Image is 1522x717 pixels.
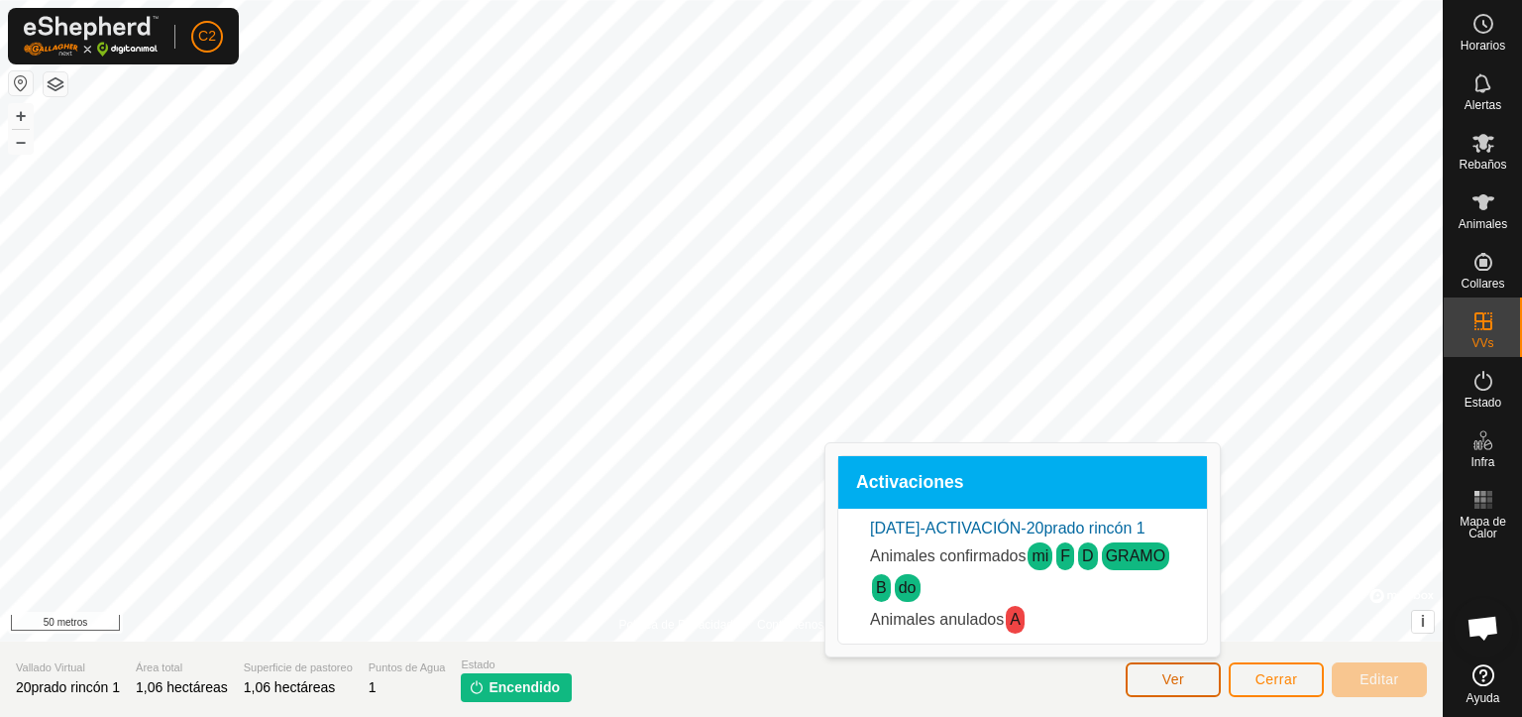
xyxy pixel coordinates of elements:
a: GRAMO [1106,547,1165,564]
button: Ver [1126,662,1221,697]
font: Animales confirmados [870,547,1026,564]
a: B [876,579,887,596]
font: Contáctenos [757,618,823,632]
font: Rebaños [1459,158,1506,172]
font: Cerrar [1255,671,1298,687]
a: F [1060,547,1070,564]
font: 1 [369,679,377,695]
font: Ayuda [1467,691,1500,705]
a: Política de Privacidad [619,616,733,634]
font: – [16,131,26,152]
button: Editar [1332,662,1427,697]
font: C2 [198,28,216,44]
a: [DATE]-ACTIVACIÓN-20prado rincón 1 [870,520,1145,537]
font: Puntos de Agua [369,661,446,673]
button: i [1412,611,1434,633]
font: 20prado rincón 1 [16,679,120,695]
font: Horarios [1461,39,1505,53]
a: mi [1032,547,1048,564]
font: VVs [1471,336,1493,350]
font: Estado [1465,396,1501,410]
font: Infra [1470,455,1494,469]
font: Política de Privacidad [619,618,733,632]
font: + [16,105,27,126]
font: Editar [1359,671,1399,687]
button: + [9,104,33,128]
a: D [1082,547,1094,564]
font: 1,06 hectáreas [244,679,336,695]
font: Alertas [1465,98,1501,112]
button: Restablecer Mapa [9,71,33,95]
font: Animales [1459,217,1507,231]
font: Área total [136,661,182,673]
font: Activaciones [856,472,964,492]
font: Vallado Virtual [16,661,85,673]
a: do [899,579,917,596]
font: Ver [1162,671,1185,687]
font: Estado [461,658,494,670]
img: Logotipo de Gallagher [24,16,159,57]
a: Ayuda [1444,657,1522,712]
img: encender [469,679,485,695]
button: – [9,130,33,154]
font: Animales anulados [870,611,1004,628]
a: A [1010,611,1021,628]
div: Chat abierto [1454,598,1513,657]
button: Capas del Mapa [44,72,67,96]
font: Collares [1461,277,1504,291]
button: Cerrar [1229,662,1324,697]
font: 1,06 hectáreas [136,679,228,695]
font: i [1421,613,1425,630]
font: Superficie de pastoreo [244,661,353,673]
font: Encendido [489,679,560,695]
a: Contáctenos [757,616,823,634]
font: Mapa de Calor [1460,515,1506,540]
